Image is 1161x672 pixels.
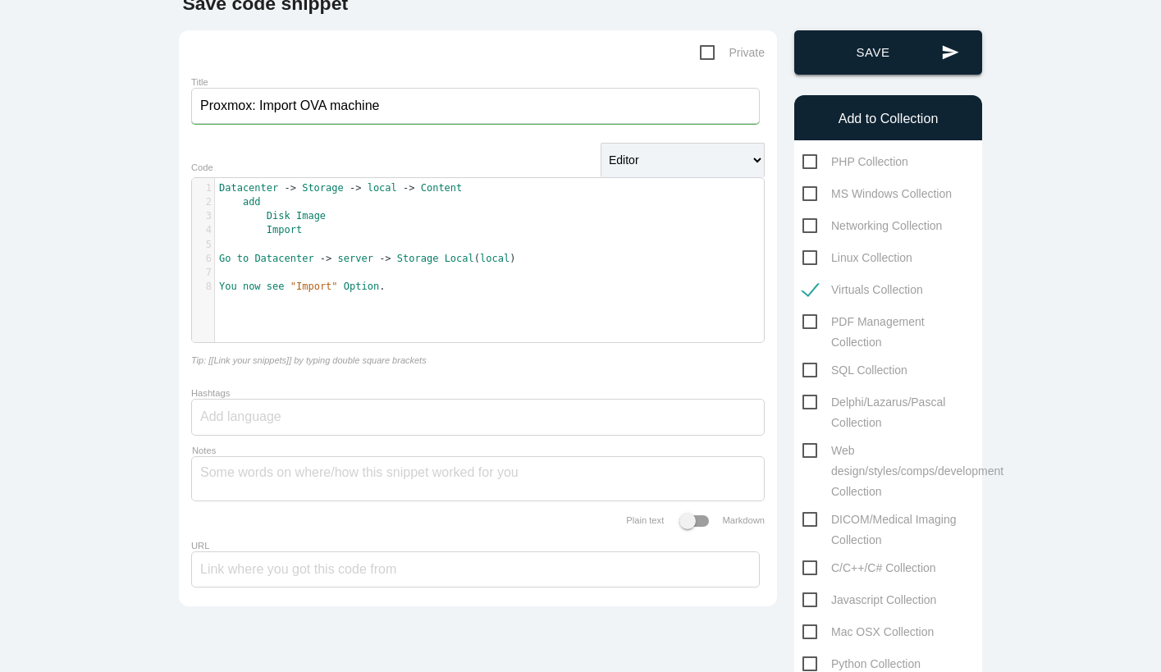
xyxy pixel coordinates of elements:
label: URL [191,541,209,551]
span: You [219,281,237,292]
span: MS Windows Collection [802,184,952,204]
span: Virtuals Collection [802,280,923,300]
span: Import [267,224,302,235]
label: Notes [192,446,216,456]
span: to [237,253,249,264]
span: DICOM/Medical Imaging Collection [802,510,974,530]
span: see [267,281,285,292]
span: Web design/styles/comps/development Collection [802,441,1003,461]
span: now [243,281,261,292]
span: -> [379,253,391,264]
i: Tip: [[Link your snippets]] by typing double square brackets [191,355,427,365]
span: Local [445,253,474,264]
span: PHP Collection [802,152,908,172]
span: Datacenter [254,253,313,264]
span: ( ) [219,253,515,264]
span: -> [320,253,331,264]
span: -> [403,182,414,194]
span: Image [296,210,326,222]
span: SQL Collection [802,360,907,381]
div: 3 [192,209,214,223]
span: local [480,253,510,264]
input: Link where you got this code from [191,551,760,587]
span: Disk [267,210,290,222]
div: 8 [192,280,214,294]
span: "Import" [290,281,338,292]
span: -> [284,182,295,194]
span: add [243,196,261,208]
span: Mac OSX Collection [802,622,934,642]
span: Private [700,43,765,63]
span: Content [421,182,463,194]
span: Networking Collection [802,216,942,236]
span: Linux Collection [802,248,912,268]
div: 7 [192,266,214,280]
div: 1 [192,181,214,195]
label: Title [191,77,208,87]
span: Delphi/Lazarus/Pascal Collection [802,392,974,413]
input: Add language [200,400,299,434]
button: sendSave [794,30,982,75]
label: Plain text Markdown [626,515,765,525]
span: server [338,253,373,264]
div: 4 [192,223,214,237]
span: local [368,182,397,194]
span: Go [219,253,231,264]
span: Storage [302,182,344,194]
span: Storage [397,253,439,264]
span: C/C++/C# Collection [802,558,936,578]
div: 6 [192,252,214,266]
span: . [219,281,385,292]
i: send [941,30,959,75]
h6: Add to Collection [802,112,974,126]
div: 2 [192,195,214,209]
span: Javascript Collection [802,590,936,610]
input: What does this code do? [191,88,760,124]
label: Code [191,162,213,172]
span: -> [350,182,361,194]
span: PDF Management Collection [802,312,974,332]
span: Option [344,281,379,292]
label: Hashtags [191,388,230,398]
span: Datacenter [219,182,278,194]
div: 5 [192,238,214,252]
